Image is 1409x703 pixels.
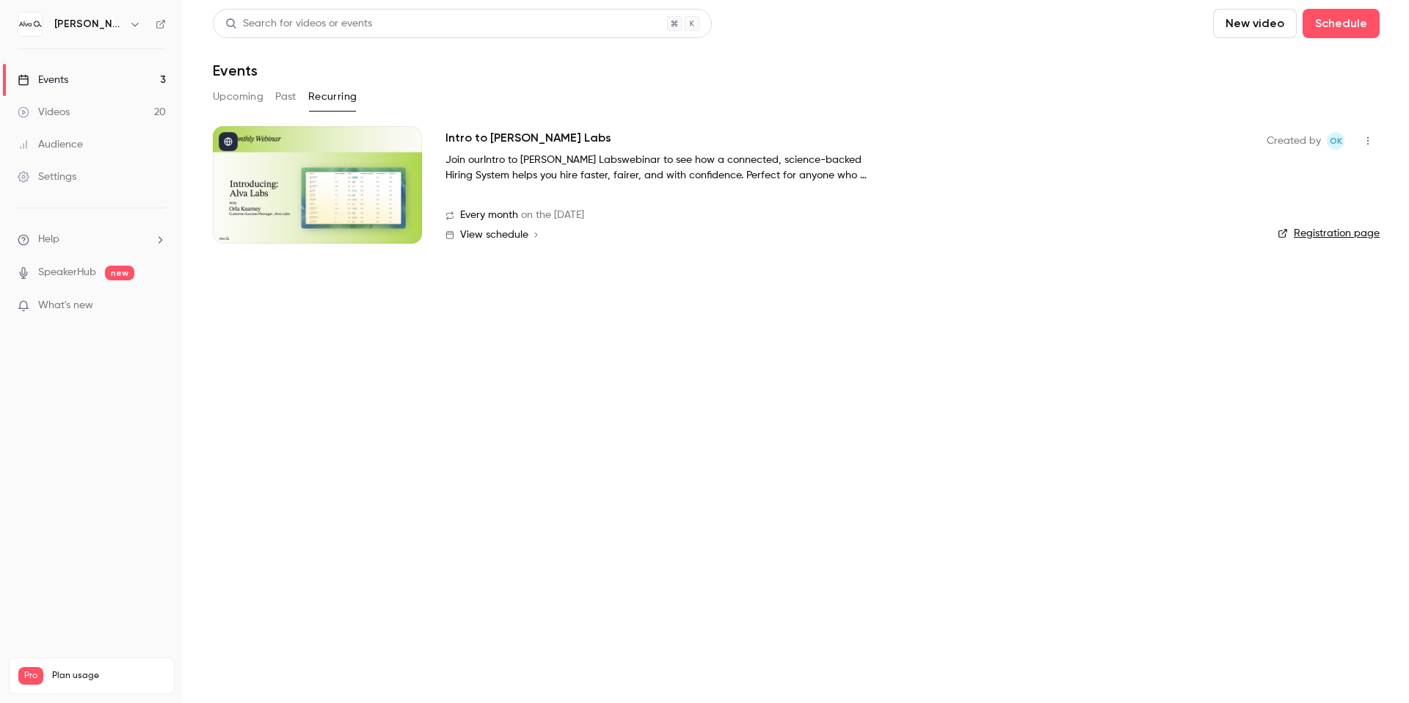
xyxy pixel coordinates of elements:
a: SpeakerHub [38,265,96,280]
li: help-dropdown-opener [18,232,166,247]
span: What's new [38,298,93,313]
h6: [PERSON_NAME][GEOGRAPHIC_DATA] [54,17,123,32]
div: Search for videos or events [225,16,372,32]
a: View schedule [445,229,1243,241]
div: Events [18,73,68,87]
button: Schedule [1303,9,1380,38]
a: Registration page [1278,226,1380,241]
div: Settings [18,170,76,184]
span: Help [38,232,59,247]
h1: Events [213,62,258,79]
img: Alva Academy [18,12,42,36]
p: Join our webinar to see how a connected, science-backed Hiring System helps you hire faster, fair... [445,153,886,183]
div: Videos [18,105,70,120]
span: Every month [460,208,518,223]
span: View schedule [460,230,528,240]
button: Recurring [308,85,357,109]
a: Intro to [PERSON_NAME] Labs [445,129,611,147]
button: New video [1213,9,1297,38]
span: on the [DATE] [521,208,584,223]
span: Plan usage [52,670,165,682]
div: Audience [18,137,83,152]
span: OK [1330,132,1342,150]
button: Upcoming [213,85,263,109]
strong: Intro to [PERSON_NAME] Labs [484,155,622,165]
span: Created by [1267,132,1321,150]
span: new [105,266,134,280]
span: Orla Kearney [1327,132,1344,150]
button: Past [275,85,296,109]
span: Pro [18,667,43,685]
